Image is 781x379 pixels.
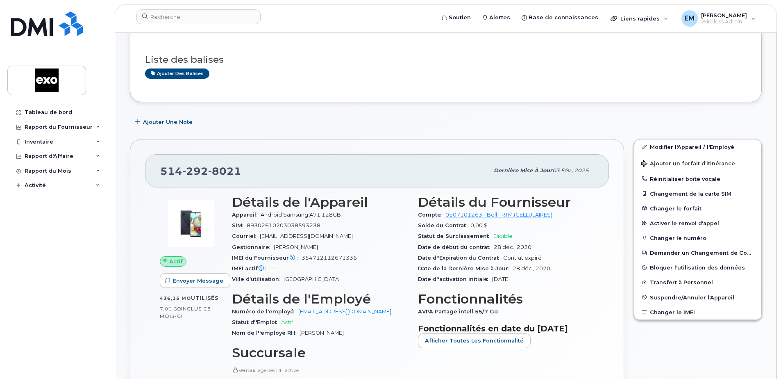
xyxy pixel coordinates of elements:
[208,165,241,177] span: 8021
[160,295,191,301] span: 436,15 Mo
[260,233,353,239] span: [EMAIL_ADDRESS][DOMAIN_NAME]
[418,308,502,315] span: AVPA Partage intell 55/7 Go
[169,258,183,265] span: Actif
[634,139,761,154] a: Modifier l'Appareil / l'Employé
[605,10,674,27] div: Liens rapides
[232,345,408,360] h3: Succursale
[418,233,493,239] span: Statut de Surclassement
[650,220,719,226] span: Activer le renvoi d'appel
[634,260,761,275] button: Bloquer l'utilisation des données
[232,330,300,336] span: Nom de l''employé RH
[634,201,761,216] button: Changer le forfait
[232,265,270,272] span: IMEI actif
[261,212,341,218] span: Android Samsung A71 128GB
[232,319,281,325] span: Statut d''Emploi
[281,319,293,325] span: Actif
[418,255,503,261] span: Date d''Expiration du Contrat
[418,265,513,272] span: Date de la Dernière Mise à Jour
[191,295,218,301] span: utilisés
[284,276,341,282] span: [GEOGRAPHIC_DATA]
[494,167,552,174] span: Dernière mise à jour
[145,68,209,79] a: Ajouter des balises
[232,244,274,250] span: Gestionnaire
[418,212,445,218] span: Compte
[232,195,408,210] h3: Détails de l'Appareil
[436,9,477,26] a: Soutien
[684,14,695,23] span: EM
[493,233,513,239] span: Eligible
[503,255,542,261] span: Contrat expiré
[676,10,761,27] div: Emmanuel Maniraruta
[182,165,208,177] span: 292
[513,265,550,272] span: 28 déc., 2020
[418,276,492,282] span: Date d''activation initiale
[160,165,241,177] span: 514
[489,14,510,22] span: Alertes
[418,292,594,306] h3: Fonctionnalités
[160,306,211,319] span: inclus ce mois-ci
[634,245,761,260] button: Demander un Changement de Compte
[634,290,761,305] button: Suspendre/Annuler l'Appareil
[634,275,761,290] button: Transfert à Personnel
[516,9,604,26] a: Base de connaissances
[136,9,261,24] input: Recherche
[232,222,247,228] span: SIM
[634,231,761,245] button: Changer le numéro
[418,244,494,250] span: Date de début du contrat
[634,186,761,201] button: Changement de la carte SIM
[302,255,357,261] span: 354712112671336
[634,305,761,320] button: Changer le IMEI
[641,160,735,168] span: Ajouter un forfait d’itinérance
[232,255,302,261] span: IMEI du Fournisseur
[298,308,391,315] a: [EMAIL_ADDRESS][DOMAIN_NAME]
[232,233,260,239] span: Courriel
[650,294,734,300] span: Suspendre/Annuler l'Appareil
[477,9,516,26] a: Alertes
[529,14,598,22] span: Base de connaissances
[166,199,216,248] img: image20231002-3703462-2fiket.jpeg
[620,15,660,22] span: Liens rapides
[701,18,747,25] span: Wireless Admin
[425,337,524,345] span: Afficher Toutes les Fonctionnalité
[232,212,261,218] span: Appareil
[130,114,200,129] button: Ajouter une Note
[270,265,276,272] span: —
[232,308,298,315] span: Numéro de l'employé
[232,367,408,374] p: Verrouillage des RH activé
[701,12,747,18] span: [PERSON_NAME]
[634,155,761,171] button: Ajouter un forfait d’itinérance
[143,118,193,126] span: Ajouter une Note
[449,14,471,22] span: Soutien
[634,216,761,231] button: Activer le renvoi d'appel
[418,333,531,348] button: Afficher Toutes les Fonctionnalité
[418,195,594,210] h3: Détails du Fournisseur
[552,167,589,174] span: 03 fév., 2025
[445,212,552,218] a: 0507101263 - Bell - RTM (CELLULAIRES)
[492,276,510,282] span: [DATE]
[274,244,318,250] span: [PERSON_NAME]
[418,324,594,333] h3: Fonctionnalités en date du [DATE]
[634,171,761,186] button: Réinitialiser boîte vocale
[650,205,702,211] span: Changer le forfait
[160,273,230,288] button: Envoyer Message
[247,222,320,228] span: 89302610203038593238
[470,222,488,228] span: 0,00 $
[232,276,284,282] span: Ville d’utilisation
[173,277,223,285] span: Envoyer Message
[232,292,408,306] h3: Détails de l'Employé
[160,306,181,312] span: 7,00 Go
[300,330,344,336] span: [PERSON_NAME]
[145,55,747,65] h3: Liste des balises
[418,222,470,228] span: Solde du Contrat
[494,244,531,250] span: 28 déc., 2020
